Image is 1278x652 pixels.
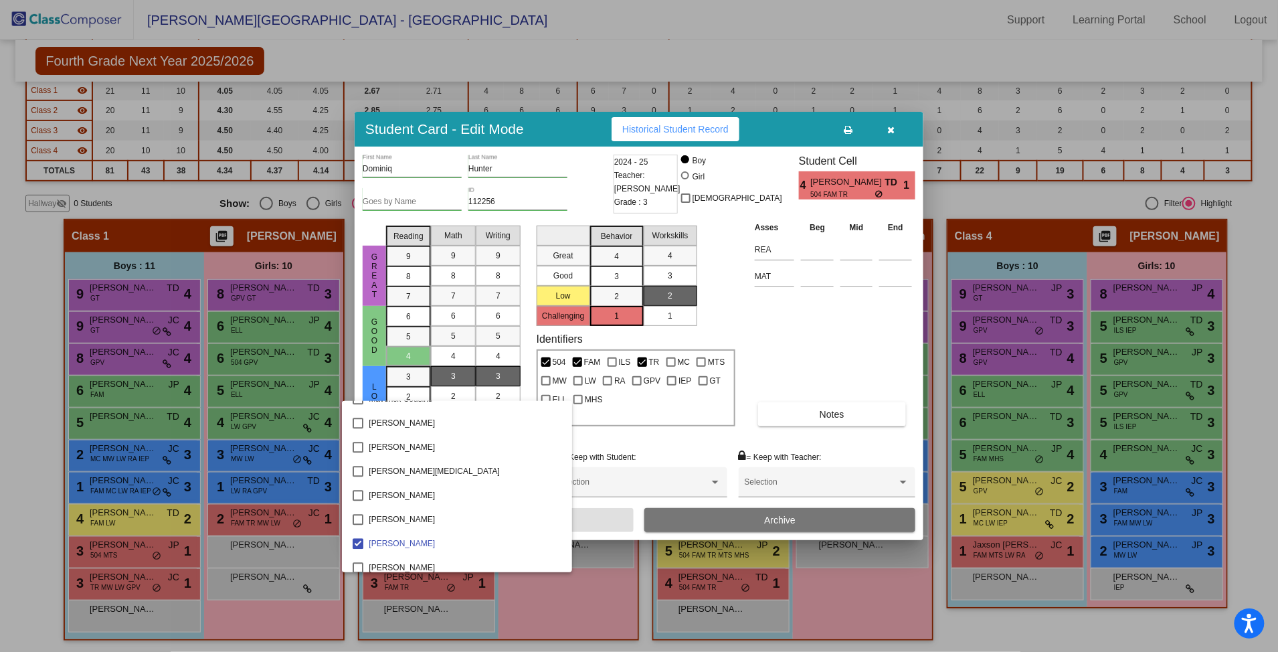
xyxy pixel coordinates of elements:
[369,556,561,580] span: [PERSON_NAME]
[369,484,561,508] span: [PERSON_NAME]
[369,508,561,532] span: [PERSON_NAME]
[369,412,561,436] span: [PERSON_NAME]
[369,532,561,556] span: [PERSON_NAME]
[369,460,561,484] span: [PERSON_NAME][MEDICAL_DATA]
[369,436,561,460] span: [PERSON_NAME]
